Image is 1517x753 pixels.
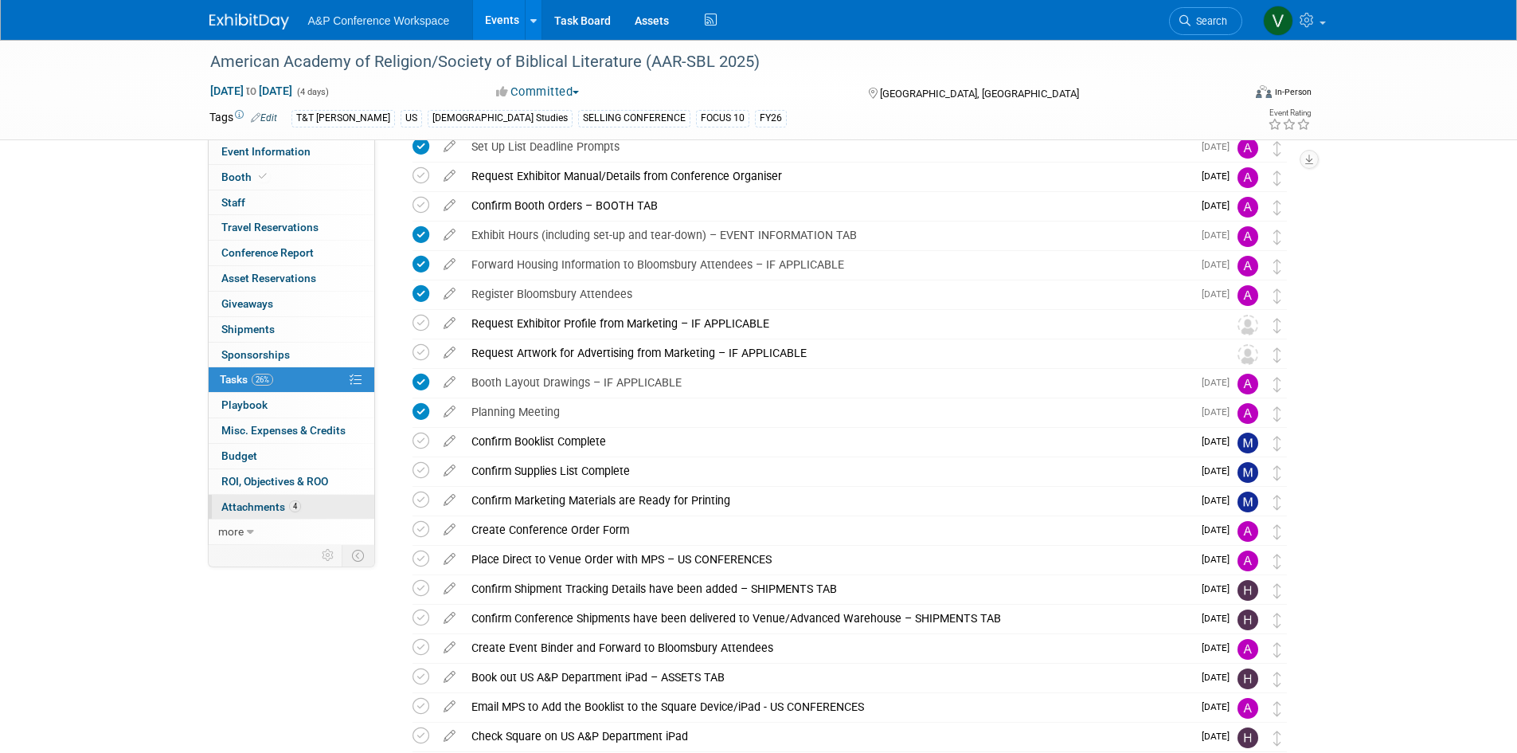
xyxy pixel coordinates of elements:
[436,641,463,655] a: edit
[1202,672,1237,683] span: [DATE]
[1202,731,1237,742] span: [DATE]
[1237,374,1258,394] img: Amanda Oney
[1202,259,1237,270] span: [DATE]
[578,110,690,127] div: SELLING CONFERENCE
[755,110,787,127] div: FY26
[244,84,259,97] span: to
[1273,583,1281,598] i: Move task
[218,525,244,538] span: more
[436,582,463,596] a: edit
[436,700,463,714] a: edit
[1237,669,1258,689] img: Hannah Siegel
[463,693,1192,720] div: Email MPS to Add the Booklist to the Square Device/iPad - US CONFERENCES
[252,374,273,386] span: 26%
[291,110,395,127] div: T&T [PERSON_NAME]
[1202,141,1237,152] span: [DATE]
[1274,86,1312,98] div: In-Person
[342,545,374,566] td: Toggle Event Tabs
[209,84,293,98] span: [DATE] [DATE]
[401,110,422,127] div: US
[295,87,329,97] span: (4 days)
[221,196,245,209] span: Staff
[436,316,463,331] a: edit
[463,487,1192,514] div: Confirm Marketing Materials are Ready for Printing
[436,405,463,419] a: edit
[463,310,1206,337] div: Request Exhibitor Profile from Marketing – IF APPLICABLE
[1237,167,1258,188] img: Amanda Oney
[221,323,275,335] span: Shipments
[1237,138,1258,159] img: Amanda Oney
[209,165,374,190] a: Booth
[1273,377,1281,392] i: Move task
[463,723,1192,750] div: Check Square on US A&P Department iPad
[1273,642,1281,657] i: Move task
[1273,229,1281,245] i: Move task
[1237,492,1258,512] img: Maria Rohde
[436,287,463,301] a: edit
[209,393,374,418] a: Playbook
[1237,256,1258,276] img: Amanda Oney
[1237,403,1258,424] img: Amanda Oney
[209,495,374,520] a: Attachments4
[1273,465,1281,480] i: Move task
[1273,200,1281,215] i: Move task
[209,241,374,265] a: Conference Report
[880,88,1079,100] span: [GEOGRAPHIC_DATA], [GEOGRAPHIC_DATA]
[1202,406,1237,418] span: [DATE]
[463,222,1192,249] div: Exhibit Hours (including set-up and tear-down) – EVENT INFORMATION TAB
[209,139,374,164] a: Event Information
[463,163,1192,190] div: Request Exhibitor Manual/Details from Conference Organiser
[463,546,1192,573] div: Place Direct to Venue Order with MPS – US CONFERENCES
[221,297,273,310] span: Giveaways
[1202,229,1237,241] span: [DATE]
[1237,285,1258,306] img: Amanda Oney
[209,469,374,494] a: ROI, Objectives & ROO
[221,145,311,158] span: Event Information
[221,348,290,361] span: Sponsorships
[1273,613,1281,628] i: Move task
[209,418,374,443] a: Misc. Expenses & Credits
[209,317,374,342] a: Shipments
[209,343,374,367] a: Sponsorships
[259,172,267,181] i: Booth reservation complete
[1202,642,1237,653] span: [DATE]
[1202,377,1237,388] span: [DATE]
[463,664,1192,691] div: Book out US A&P Department iPad – ASSETS TAB
[315,545,342,566] td: Personalize Event Tab Strip
[1273,524,1281,539] i: Move task
[221,398,268,411] span: Playbook
[251,112,277,124] a: Edit
[1237,698,1258,719] img: Amanda Oney
[436,434,463,449] a: edit
[1202,436,1237,447] span: [DATE]
[436,729,463,743] a: edit
[221,424,346,437] span: Misc. Expenses & Credits
[1191,15,1227,27] span: Search
[463,605,1192,632] div: Confirm Conference Shipments have been delivered to Venue/Advanced Warehouse – SHIPMENTS TAB
[209,292,374,316] a: Giveaways
[221,500,301,513] span: Attachments
[1202,465,1237,477] span: [DATE]
[463,516,1192,543] div: Create Conference Order Form
[436,228,463,242] a: edit
[221,475,328,488] span: ROI, Objectives & ROO
[463,339,1206,367] div: Request Artwork for Advertising from Marketing – IF APPLICABLE
[463,634,1192,661] div: Create Event Binder and Forward to Bloomsbury Attendees
[491,84,585,100] button: Committed
[1237,728,1258,748] img: Hannah Siegel
[1202,583,1237,594] span: [DATE]
[436,493,463,508] a: edit
[1273,701,1281,716] i: Move task
[696,110,749,127] div: FOCUS 10
[436,375,463,390] a: edit
[221,272,316,284] span: Asset Reservations
[436,139,463,154] a: edit
[1273,731,1281,746] i: Move task
[436,523,463,537] a: edit
[436,169,463,183] a: edit
[209,266,374,291] a: Asset Reservations
[463,398,1192,426] div: Planning Meeting
[1237,639,1258,660] img: Amanda Oney
[1268,109,1311,117] div: Event Rating
[308,14,450,27] span: A&P Conference Workspace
